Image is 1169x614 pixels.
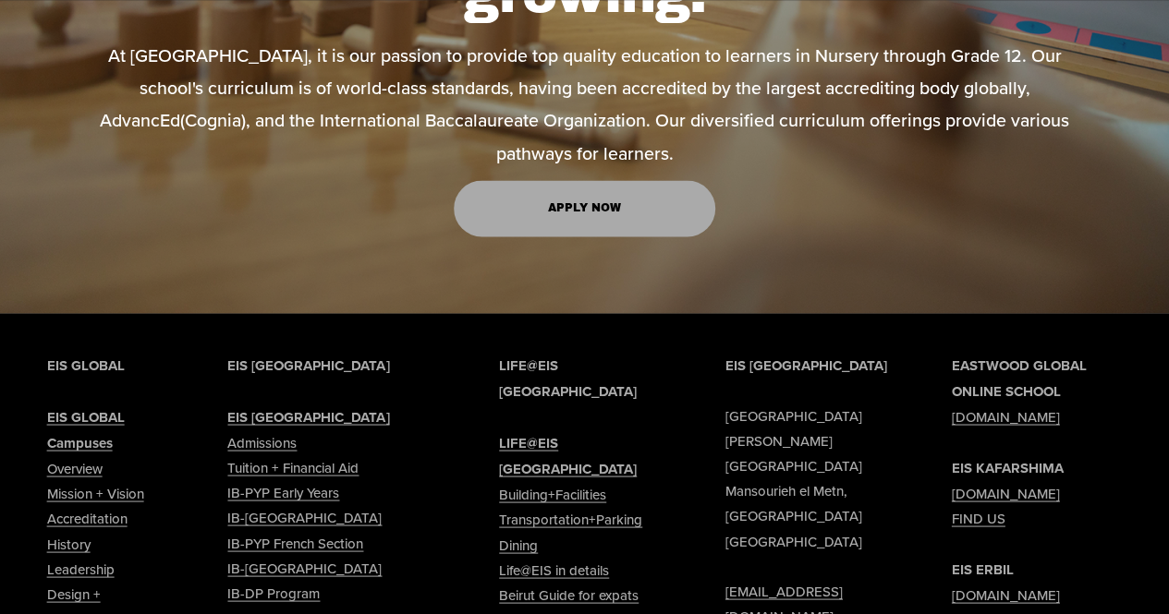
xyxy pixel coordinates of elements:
strong: EIS [GEOGRAPHIC_DATA] [227,406,389,427]
a: Dining [499,532,538,557]
a: IB-PYP Early Years [227,479,339,504]
strong: LIFE@EIS [GEOGRAPHIC_DATA] [499,432,637,478]
a: History [47,531,91,556]
a: FIND US [952,505,1005,530]
a: IB-[GEOGRAPHIC_DATA] [227,504,382,529]
strong: LIFE@EIS [GEOGRAPHIC_DATA] [499,355,637,401]
a: Life@EIS in details [499,557,609,582]
a: [DOMAIN_NAME] [952,480,1060,505]
a: Admissions [227,429,297,454]
a: Accreditation [47,505,128,530]
a: Transportation+Parking [499,506,642,531]
a: LIFE@EIS [GEOGRAPHIC_DATA] [499,429,670,481]
a: Mission + Vision [47,480,144,505]
a: Campuses [47,429,113,455]
a: [DOMAIN_NAME] [952,403,1060,428]
a: Overview [47,455,103,480]
strong: EASTWOOD GLOBAL ONLINE SCHOOL [952,355,1087,401]
a: IB-[GEOGRAPHIC_DATA] [227,555,382,580]
p: At [GEOGRAPHIC_DATA], it is our passion to provide top quality education to learners in Nursery t... [92,40,1078,170]
strong: Campuses [47,432,113,452]
a: Tuition + Financial Aid [227,454,359,479]
a: EIS [GEOGRAPHIC_DATA] [227,403,389,429]
a: IB-DP Program [227,580,320,605]
a: Leadership [47,556,115,581]
strong: EIS GLOBAL [47,406,125,427]
strong: EIS [GEOGRAPHIC_DATA] [227,355,389,375]
a: Apply Now [454,180,715,236]
strong: EIS GLOBAL [47,355,125,375]
a: Building+Facilities [499,481,606,506]
a: IB-PYP French Section [227,530,363,555]
strong: EIS KAFARSHIMA [952,457,1064,477]
strong: EIS ERBIL [952,559,1014,579]
a: EIS GLOBAL [47,403,125,429]
strong: EIS [GEOGRAPHIC_DATA] [725,355,887,375]
a: [DOMAIN_NAME] [952,582,1060,607]
a: Beirut Guide for expats [499,582,639,607]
